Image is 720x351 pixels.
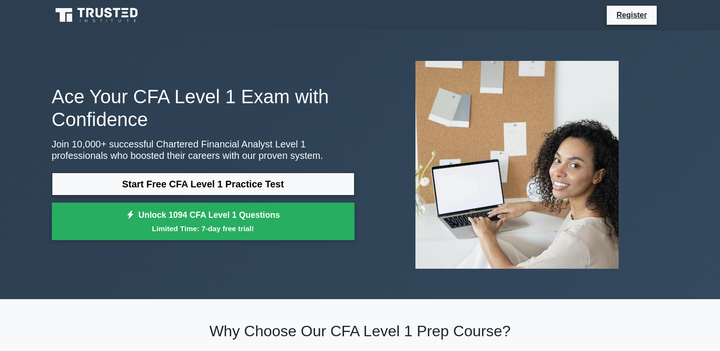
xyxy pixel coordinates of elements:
small: Limited Time: 7-day free trial! [64,223,343,234]
a: Start Free CFA Level 1 Practice Test [52,173,355,195]
a: Unlock 1094 CFA Level 1 QuestionsLimited Time: 7-day free trial! [52,203,355,241]
a: Register [611,9,652,21]
h2: Why Choose Our CFA Level 1 Prep Course? [52,322,669,340]
p: Join 10,000+ successful Chartered Financial Analyst Level 1 professionals who boosted their caree... [52,138,355,161]
h1: Ace Your CFA Level 1 Exam with Confidence [52,85,355,131]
